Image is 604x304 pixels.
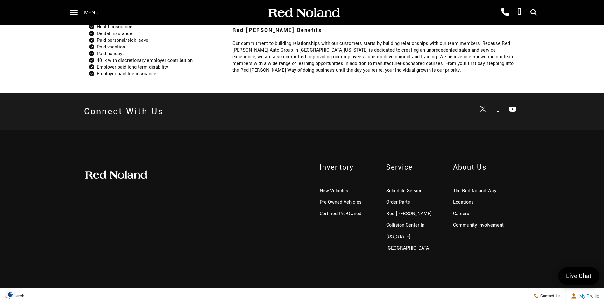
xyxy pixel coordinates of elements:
[477,103,489,116] a: Open Twitter in a new window
[492,103,504,116] a: Open Facebook in a new window
[558,267,599,285] a: Live Chat
[563,272,595,280] span: Live Chat
[267,7,340,18] img: Red Noland Auto Group
[97,50,223,57] li: Paid holidays
[386,162,444,172] span: Service
[453,162,520,172] span: About Us
[539,293,561,299] span: Contact Us
[232,40,520,74] p: Our commitment to building relationships with our customers starts by building relationships with...
[97,70,223,77] li: Employer paid life insurance
[453,222,504,228] a: Community Involvement
[97,30,223,37] li: Dental insurance
[84,170,148,180] img: Red Noland Auto Group
[453,210,469,217] a: Careers
[3,291,18,298] section: Click to Open Cookie Consent Modal
[320,199,362,206] a: Pre-Owned Vehicles
[453,199,474,206] a: Locations
[386,210,432,251] a: Red [PERSON_NAME] Collision Center In [US_STATE][GEOGRAPHIC_DATA]
[97,64,223,70] li: Employer paid long-term disability
[320,210,361,217] a: Certified Pre-Owned
[97,37,223,44] li: Paid personal/sick leave
[232,24,520,37] h3: Red [PERSON_NAME] Benefits
[507,103,519,116] a: Open Youtube-play in a new window
[320,187,348,194] a: New Vehicles
[386,187,423,194] a: Schedule Service
[97,44,223,50] li: Paid vacation
[577,293,599,299] span: My Profile
[453,187,496,194] a: The Red Noland Way
[97,57,223,64] li: 401k with discretionary employer contribution
[3,291,18,298] img: Opt-Out Icon
[566,288,604,304] button: Open user profile menu
[84,103,164,121] h2: Connect With Us
[386,199,410,206] a: Order Parts
[97,24,223,30] li: Health insurance
[320,162,377,172] span: Inventory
